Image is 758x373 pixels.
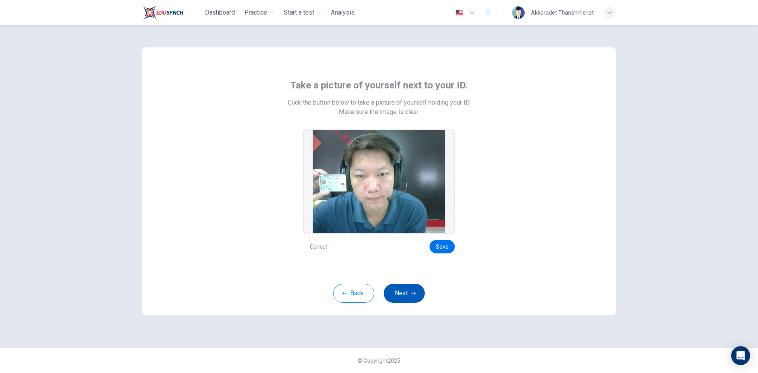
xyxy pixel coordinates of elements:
button: Save [430,240,455,253]
span: Practice [244,8,267,17]
img: Profile picture [512,6,525,19]
span: Click the button below to take a picture of yourself holding your ID. [288,98,471,107]
span: Start a test [284,8,314,17]
span: Analysis [331,8,355,17]
span: Make sure the image is clear. [339,107,419,117]
span: Dashboard [205,8,235,17]
span: Take a picture of yourself next to your ID. [290,79,468,92]
button: Start a test [281,6,325,20]
a: Train Test logo [142,5,202,21]
span: © Copyright 2025 [358,358,400,364]
button: Cancel [303,240,334,253]
div: Open Intercom Messenger [731,346,750,365]
img: Train Test logo [142,5,184,21]
div: Akkaradet Thanohmchat [531,8,594,17]
button: Practice [241,6,278,20]
button: Analysis [328,6,358,20]
img: preview screemshot [313,130,445,233]
button: Dashboard [202,6,238,20]
button: Back [333,284,374,303]
img: en [454,10,464,16]
button: Next [384,284,425,303]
